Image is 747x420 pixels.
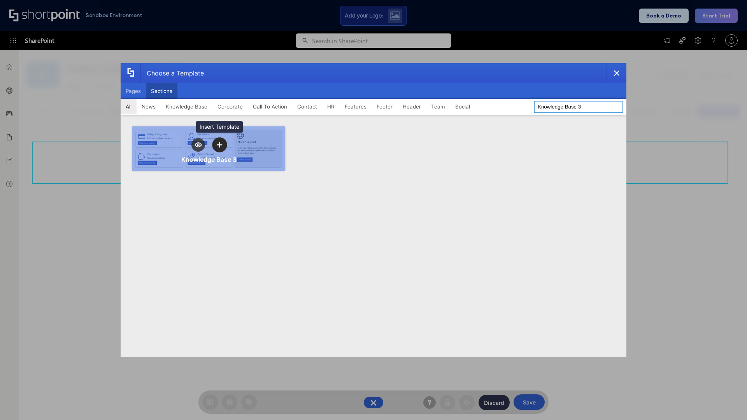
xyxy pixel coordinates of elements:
button: Call To Action [248,99,292,114]
button: HR [322,99,340,114]
button: Footer [372,99,398,114]
button: Knowledge Base [161,99,212,114]
button: All [121,99,137,114]
div: Knowledge Base 3 [181,156,237,163]
iframe: Chat Widget [708,383,747,420]
input: Search [534,101,623,113]
button: Pages [121,83,146,99]
button: Features [340,99,372,114]
button: Team [426,99,450,114]
button: Header [398,99,426,114]
button: Social [450,99,475,114]
div: template selector [121,63,626,357]
div: Choose a Template [140,63,204,83]
button: News [137,99,161,114]
button: Corporate [212,99,248,114]
button: Sections [146,83,177,99]
button: Contact [292,99,322,114]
